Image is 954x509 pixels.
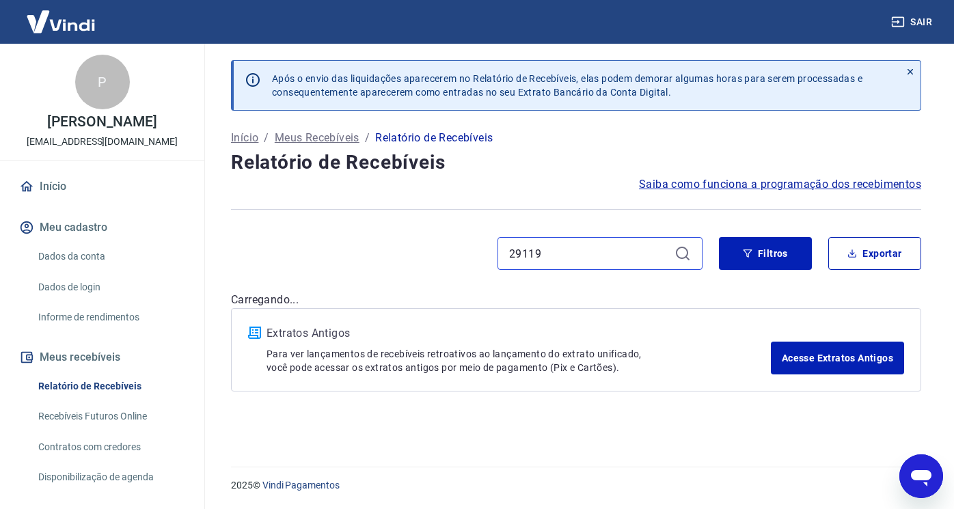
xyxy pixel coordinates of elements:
[231,130,258,146] a: Início
[509,243,669,264] input: Busque pelo número do pedido
[888,10,938,35] button: Sair
[264,130,269,146] p: /
[47,115,156,129] p: [PERSON_NAME]
[267,347,771,374] p: Para ver lançamentos de recebíveis retroativos ao lançamento do extrato unificado, você pode aces...
[33,243,188,271] a: Dados da conta
[231,478,921,493] p: 2025 ©
[16,1,105,42] img: Vindi
[33,463,188,491] a: Disponibilização de agenda
[33,372,188,400] a: Relatório de Recebíveis
[248,327,261,339] img: ícone
[33,273,188,301] a: Dados de login
[828,237,921,270] button: Exportar
[231,292,921,308] p: Carregando...
[75,55,130,109] div: P
[27,135,178,149] p: [EMAIL_ADDRESS][DOMAIN_NAME]
[16,171,188,202] a: Início
[33,303,188,331] a: Informe de rendimentos
[231,149,921,176] h4: Relatório de Recebíveis
[639,176,921,193] a: Saiba como funciona a programação dos recebimentos
[272,72,862,99] p: Após o envio das liquidações aparecerem no Relatório de Recebíveis, elas podem demorar algumas ho...
[375,130,493,146] p: Relatório de Recebíveis
[262,480,340,491] a: Vindi Pagamentos
[365,130,370,146] p: /
[267,325,771,342] p: Extratos Antigos
[16,212,188,243] button: Meu cadastro
[33,433,188,461] a: Contratos com credores
[719,237,812,270] button: Filtros
[899,454,943,498] iframe: Botão para abrir a janela de mensagens
[275,130,359,146] a: Meus Recebíveis
[16,342,188,372] button: Meus recebíveis
[33,402,188,430] a: Recebíveis Futuros Online
[771,342,904,374] a: Acesse Extratos Antigos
